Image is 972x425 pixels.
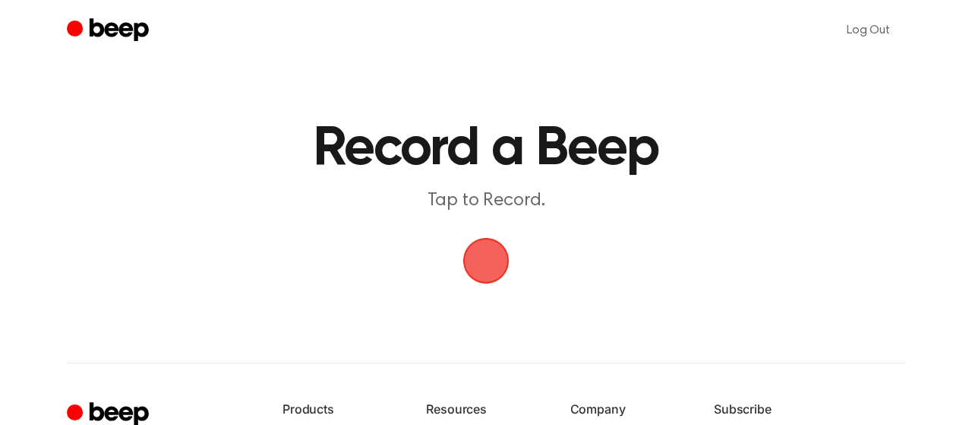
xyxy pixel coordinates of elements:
[164,122,808,176] h1: Record a Beep
[67,16,153,46] a: Beep
[714,400,905,418] h6: Subscribe
[832,12,905,49] a: Log Out
[282,400,402,418] h6: Products
[426,400,545,418] h6: Resources
[194,189,778,214] p: Tap to Record.
[570,400,690,418] h6: Company
[463,238,509,284] img: Beep Logo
